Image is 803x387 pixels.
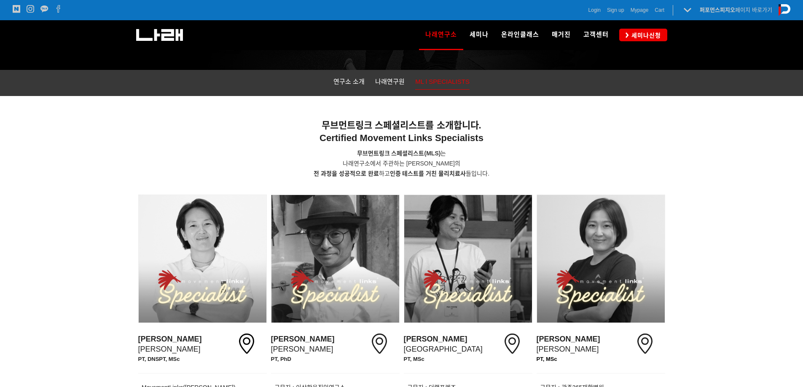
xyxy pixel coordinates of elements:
[495,20,545,50] a: 온라인클래스
[138,356,180,362] strong: PT, DNSPT, MSc
[333,78,365,85] span: 연구소 소개
[415,78,470,85] span: ML l SPECIALISTS
[577,20,615,50] a: 고객센터
[583,31,609,38] span: 고객센터
[607,6,624,14] a: Sign up
[271,335,335,343] strong: [PERSON_NAME]
[375,76,405,89] a: 나래연구원
[700,7,772,13] a: 퍼포먼스피지오페이지 바로가기
[501,31,539,38] span: 온라인클래스
[390,170,466,177] strong: 인증 테스트를 거친 물리치료사
[700,7,735,13] strong: 퍼포먼스피지오
[314,170,379,177] strong: 전 과정을 성공적으로 완료
[424,150,446,157] span: 는
[424,150,441,157] strong: (MLS)
[588,6,601,14] a: Login
[357,150,424,157] span: 무브먼트링크 스페셜리스트
[537,356,557,362] span: PT, MSc
[470,31,489,38] span: 세미나
[655,6,664,14] a: Cart
[545,20,577,50] a: 매거진
[552,31,571,38] span: 매거진
[322,120,481,131] span: 무브먼트링크 스페셜리스트를 소개합니다.
[314,170,489,177] span: 하고 들입니다.
[619,29,667,41] a: 세미나신청
[404,335,467,343] strong: [PERSON_NAME]
[138,335,202,343] strong: [PERSON_NAME]
[463,20,495,50] a: 세미나
[404,335,483,353] span: [GEOGRAPHIC_DATA]
[415,76,470,90] a: ML l SPECIALISTS
[375,78,405,85] span: 나래연구원
[419,20,463,50] a: 나래연구소
[333,76,365,89] a: 연구소 소개
[631,6,649,14] a: Mypage
[343,160,460,167] span: 나래연구소에서 주관하는 [PERSON_NAME]의
[138,335,202,353] span: [PERSON_NAME]
[320,133,483,143] span: Certified Movement Links Specialists
[537,335,600,353] span: [PERSON_NAME]
[271,356,291,362] strong: PT, PhD
[629,31,661,40] span: 세미나신청
[425,28,457,41] span: 나래연구소
[404,356,424,362] strong: PT, MSc
[537,335,600,343] strong: [PERSON_NAME]
[271,335,335,353] span: [PERSON_NAME]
